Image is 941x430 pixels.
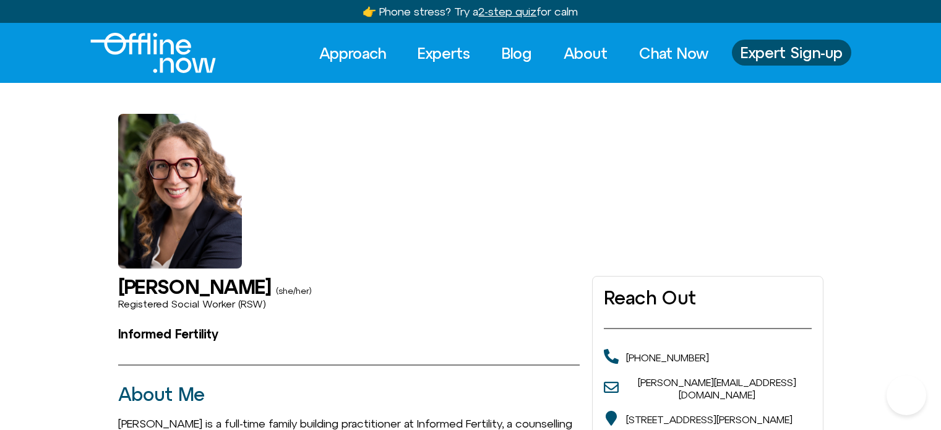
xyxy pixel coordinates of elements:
h2: Reach Out [604,288,811,308]
span: Expert Sign-up [741,45,843,61]
nav: Menu [308,40,720,67]
img: offline.now [90,33,216,73]
a: 👉 Phone stress? Try a2-step quizfor calm [363,5,578,18]
h1: [PERSON_NAME] [118,276,271,298]
a: Expert Sign-up [732,40,851,66]
h3: Informed Fertility [118,327,580,341]
a: Blog [491,40,543,67]
div: Logo [90,33,195,73]
a: Experts [406,40,481,67]
span: [STREET_ADDRESS][PERSON_NAME] [626,414,793,425]
u: 2-step quiz [478,5,536,18]
span: (she/her) [276,286,311,296]
a: Approach [308,40,397,67]
h2: About Me [118,384,580,405]
span: Registered Social Worker (RSW) [118,298,266,309]
a: [PERSON_NAME][EMAIL_ADDRESS][DOMAIN_NAME] [638,377,796,400]
a: Chat Now [628,40,720,67]
a: About [552,40,619,67]
a: [PHONE_NUMBER] [626,352,709,363]
iframe: Botpress [887,376,926,415]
